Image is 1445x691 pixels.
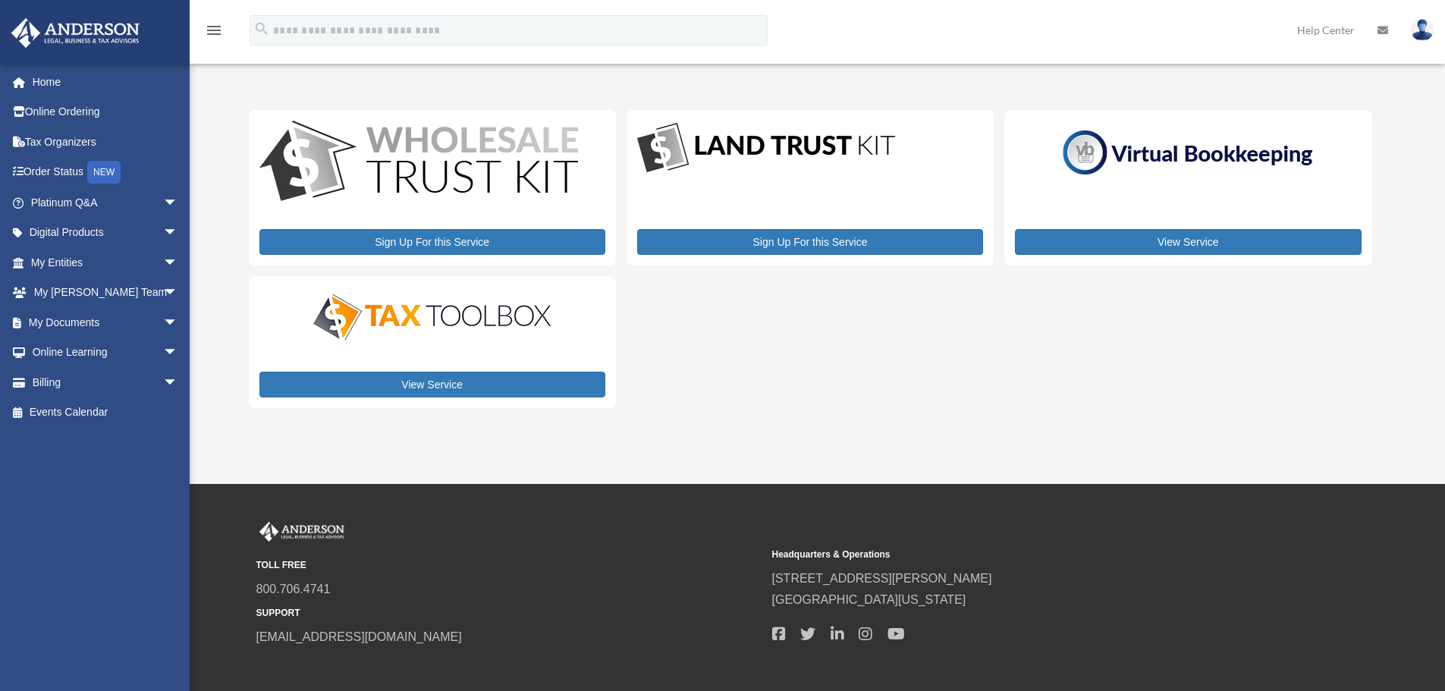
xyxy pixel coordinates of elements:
[163,247,193,278] span: arrow_drop_down
[11,127,201,157] a: Tax Organizers
[11,397,201,428] a: Events Calendar
[11,187,201,218] a: Platinum Q&Aarrow_drop_down
[163,367,193,398] span: arrow_drop_down
[11,307,201,338] a: My Documentsarrow_drop_down
[205,21,223,39] i: menu
[1411,19,1434,41] img: User Pic
[259,372,605,397] a: View Service
[256,558,762,573] small: TOLL FREE
[256,522,347,542] img: Anderson Advisors Platinum Portal
[163,307,193,338] span: arrow_drop_down
[259,121,578,205] img: WS-Trust-Kit-lgo-1.jpg
[87,161,121,184] div: NEW
[11,338,201,368] a: Online Learningarrow_drop_down
[11,278,201,308] a: My [PERSON_NAME] Teamarrow_drop_down
[11,367,201,397] a: Billingarrow_drop_down
[256,630,462,643] a: [EMAIL_ADDRESS][DOMAIN_NAME]
[637,229,983,255] a: Sign Up For this Service
[11,218,193,248] a: Digital Productsarrow_drop_down
[772,593,966,606] a: [GEOGRAPHIC_DATA][US_STATE]
[1015,229,1361,255] a: View Service
[163,218,193,249] span: arrow_drop_down
[256,583,331,595] a: 800.706.4741
[256,605,762,621] small: SUPPORT
[205,27,223,39] a: menu
[163,338,193,369] span: arrow_drop_down
[11,67,201,97] a: Home
[163,187,193,218] span: arrow_drop_down
[253,20,270,37] i: search
[11,157,201,188] a: Order StatusNEW
[7,18,144,48] img: Anderson Advisors Platinum Portal
[259,229,605,255] a: Sign Up For this Service
[772,547,1277,563] small: Headquarters & Operations
[11,247,201,278] a: My Entitiesarrow_drop_down
[772,572,992,585] a: [STREET_ADDRESS][PERSON_NAME]
[163,278,193,309] span: arrow_drop_down
[11,97,201,127] a: Online Ordering
[637,121,895,176] img: LandTrust_lgo-1.jpg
